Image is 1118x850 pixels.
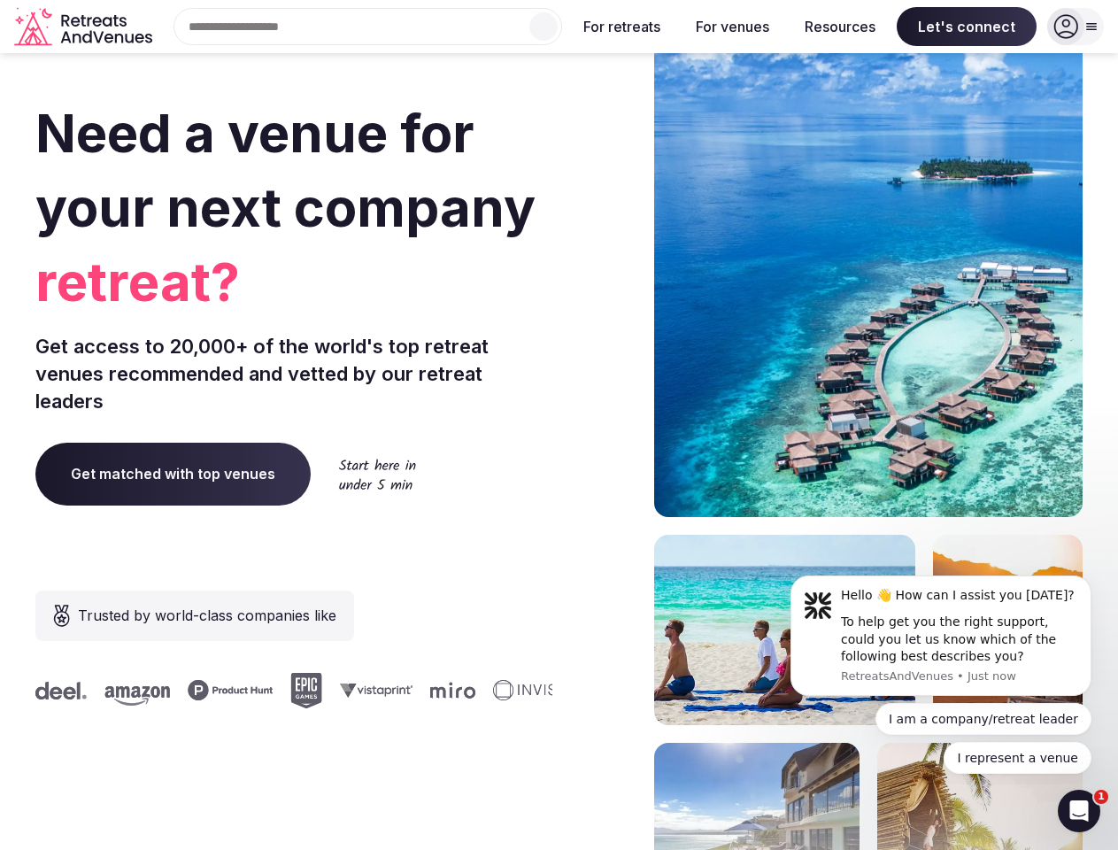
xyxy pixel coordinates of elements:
span: 1 [1094,790,1108,804]
svg: Invisible company logo [491,680,589,701]
svg: Deel company logo [34,682,85,699]
svg: Vistaprint company logo [338,683,411,698]
span: retreat? [35,244,552,319]
img: woman sitting in back of truck with camels [933,535,1083,725]
svg: Epic Games company logo [289,673,320,708]
a: Visit the homepage [14,7,156,47]
button: Resources [790,7,890,46]
span: Let's connect [897,7,1037,46]
span: Trusted by world-class companies like [78,605,336,626]
svg: Retreats and Venues company logo [14,7,156,47]
iframe: Intercom notifications message [764,560,1118,784]
button: For retreats [569,7,675,46]
button: For venues [682,7,783,46]
span: Need a venue for your next company [35,101,536,239]
iframe: Intercom live chat [1058,790,1100,832]
img: yoga on tropical beach [654,535,915,725]
a: Get matched with top venues [35,443,311,505]
p: Get access to 20,000+ of the world's top retreat venues recommended and vetted by our retreat lea... [35,333,552,414]
img: Start here in under 5 min [339,459,416,490]
svg: Miro company logo [428,682,474,699]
